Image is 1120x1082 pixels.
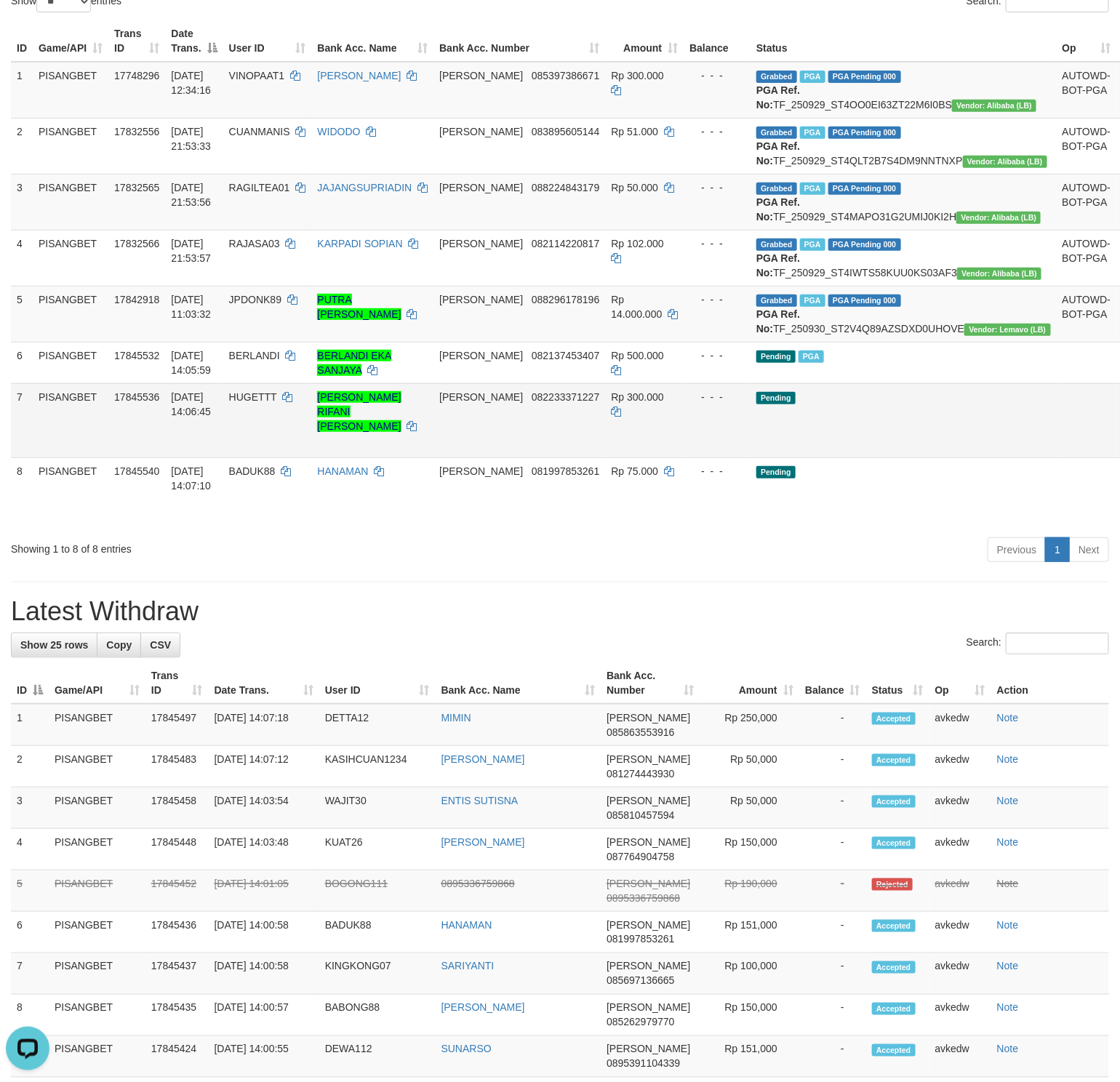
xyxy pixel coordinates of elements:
span: Copy 082233371227 to clipboard [532,391,599,403]
td: KASIHCUAN1234 [319,746,436,788]
td: PISANGBET [33,457,108,532]
td: 5 [11,286,33,342]
td: PISANGBET [33,342,108,383]
span: Marked by avknovia [800,183,825,195]
span: JPDONK89 [229,294,281,305]
div: - - - [689,68,745,83]
span: Copy 082114220817 to clipboard [532,238,599,249]
span: CSV [150,639,171,651]
span: Vendor URL: https://dashboard.q2checkout.com/secure [956,212,1041,224]
span: Pending [756,466,796,478]
th: Op: activate to sort column ascending [929,662,991,704]
td: AUTOWD-BOT-PGA [1057,62,1117,119]
td: - [799,746,866,788]
td: PISANGBET [33,62,108,119]
td: avkedw [929,870,991,912]
a: [PERSON_NAME] RIFANI [PERSON_NAME] [317,391,401,432]
a: WIDODO [317,126,360,137]
div: - - - [689,236,745,251]
td: [DATE] 14:00:58 [209,953,319,995]
td: 4 [11,829,49,870]
td: 1 [11,62,33,119]
span: Marked by avknovia [800,239,825,251]
a: HANAMAN [317,465,368,477]
span: Grabbed [756,294,797,307]
span: Accepted [872,1003,916,1015]
td: TF_250929_ST4OO0EI63ZT22M6I0BS [751,62,1057,119]
span: PGA Pending [828,71,901,83]
td: PISANGBET [33,174,108,230]
a: KARPADI SOPIAN [317,238,402,249]
td: WAJIT30 [319,788,436,829]
td: avkedw [929,1036,991,1078]
td: avkedw [929,788,991,829]
span: PGA Pending [828,239,901,251]
th: Balance: activate to sort column ascending [799,662,866,704]
td: avkedw [929,704,991,746]
td: [DATE] 14:00:55 [209,1036,319,1078]
th: Game/API: activate to sort column ascending [49,662,145,704]
td: TF_250929_ST4MAPO31G2UMIJ0KI2H [751,174,1057,230]
th: Bank Acc. Number: activate to sort column ascending [601,662,700,704]
th: Action [991,662,1109,704]
td: 17845452 [145,870,209,912]
span: [PERSON_NAME] [439,126,523,137]
td: 2 [11,746,49,788]
span: [PERSON_NAME] [439,465,523,477]
a: [PERSON_NAME] [441,836,525,848]
span: [PERSON_NAME] [607,795,690,806]
span: Copy [106,639,132,651]
th: Date Trans.: activate to sort column descending [165,20,223,62]
td: PISANGBET [49,829,145,870]
th: Amount: activate to sort column ascending [605,20,684,62]
td: 17845436 [145,912,209,953]
span: BADUK88 [229,465,276,477]
span: [PERSON_NAME] [607,836,690,848]
span: Copy 087764904758 to clipboard [607,851,674,862]
td: 3 [11,174,33,230]
td: [DATE] 14:03:48 [209,829,319,870]
span: CUANMANIS [229,126,290,137]
a: SARIYANTI [441,961,495,972]
span: Marked by avkyakub [800,71,825,83]
td: 6 [11,912,49,953]
td: 17845458 [145,788,209,829]
td: 17845483 [145,746,209,788]
a: Note [997,753,1019,765]
td: KINGKONG07 [319,953,436,995]
a: [PERSON_NAME] [317,70,401,81]
a: Note [997,1002,1019,1014]
span: Grabbed [756,183,797,195]
th: ID [11,20,33,62]
span: [DATE] 12:34:16 [171,70,211,96]
td: TF_250929_ST4IWTS58KUU0KS03AF3 [751,230,1057,286]
span: Accepted [872,796,916,808]
div: - - - [689,348,745,363]
span: [PERSON_NAME] [439,70,523,81]
a: MIMIN [441,712,471,724]
span: Accepted [872,1044,916,1057]
td: AUTOWD-BOT-PGA [1057,230,1117,286]
span: Accepted [872,961,916,974]
span: 17832565 [114,182,159,193]
td: Rp 150,000 [700,829,799,870]
th: Game/API: activate to sort column ascending [33,20,108,62]
span: Pending [756,392,796,404]
span: HUGETTT [229,391,277,403]
span: 17845532 [114,350,159,361]
span: Copy 085397386671 to clipboard [532,70,599,81]
span: Copy 088296178196 to clipboard [532,294,599,305]
span: [DATE] 21:53:57 [171,238,211,264]
td: PISANGBET [49,1036,145,1078]
span: [DATE] 14:06:45 [171,391,211,417]
a: 1 [1045,537,1070,562]
span: Accepted [872,837,916,849]
td: - [799,788,866,829]
th: Bank Acc. Name: activate to sort column ascending [436,662,601,704]
td: PISANGBET [33,230,108,286]
a: Note [997,1043,1019,1055]
span: Grabbed [756,239,797,251]
td: PISANGBET [49,953,145,995]
span: Accepted [872,920,916,932]
span: Rp 300.000 [611,70,663,81]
